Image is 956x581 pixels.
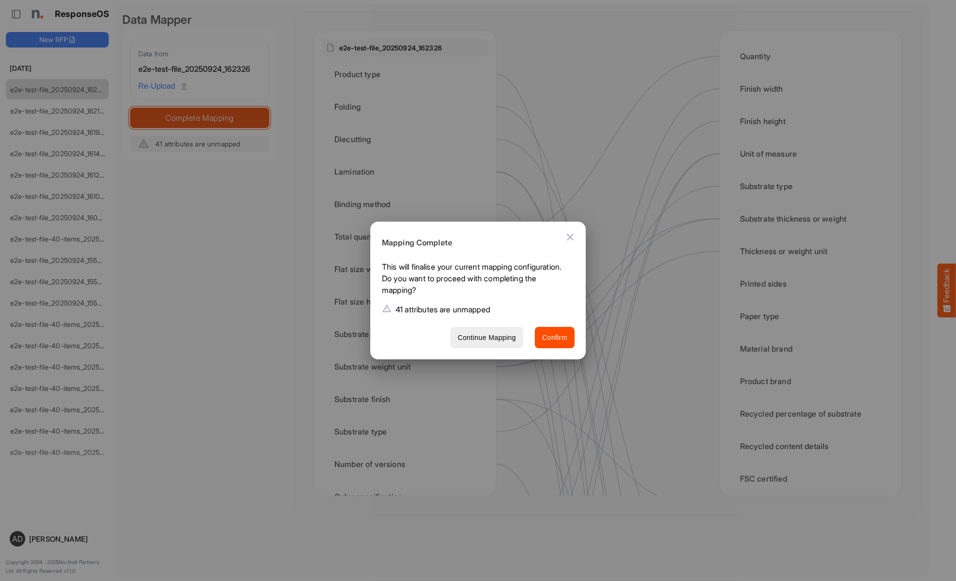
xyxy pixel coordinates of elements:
[396,304,490,315] p: 41 attributes are unmapped
[535,327,575,349] button: Confirm
[542,332,567,344] span: Confirm
[559,226,582,249] button: Close dialog
[450,327,523,349] button: Continue Mapping
[382,261,567,300] p: This will finalise your current mapping configuration. Do you want to proceed with completing the...
[382,237,567,249] h6: Mapping Complete
[458,332,516,344] span: Continue Mapping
